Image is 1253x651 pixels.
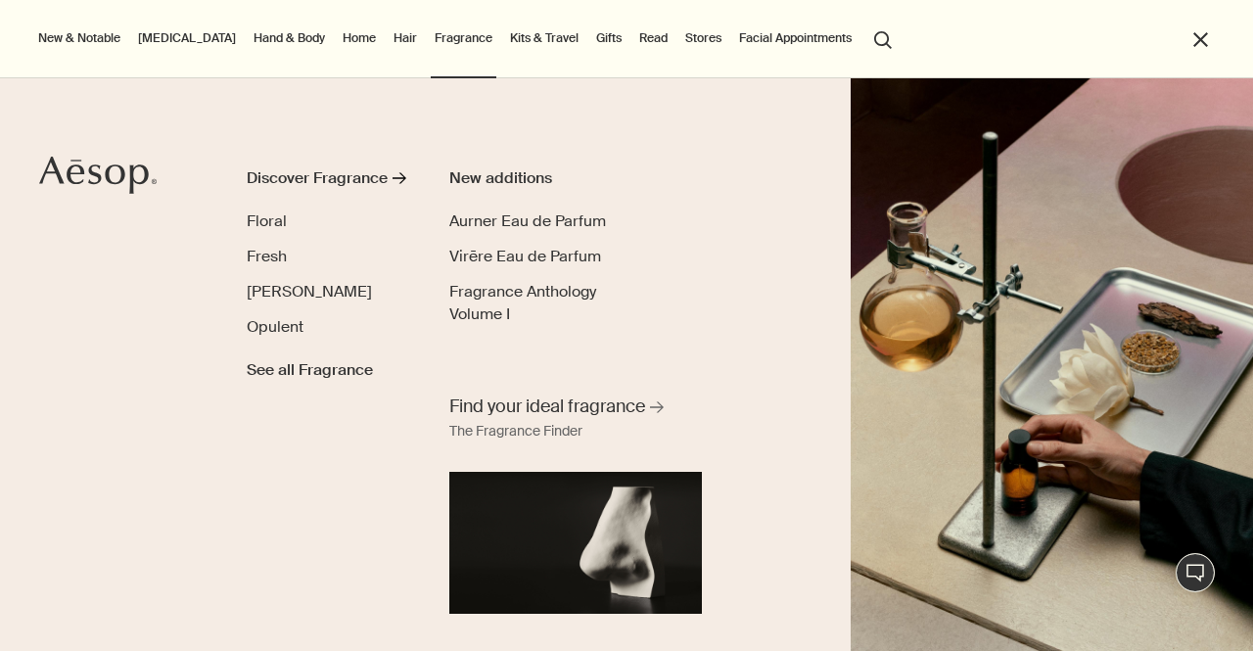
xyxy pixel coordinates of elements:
[247,246,287,266] span: Fresh
[506,26,582,50] a: Kits & Travel
[247,358,373,382] span: See all Fragrance
[39,156,157,195] svg: Aesop
[1176,553,1215,592] button: Live Assistance
[449,210,606,231] span: Aurner Eau de Parfum
[449,246,601,266] span: Virēre Eau de Parfum
[247,315,303,339] a: Opulent
[247,209,287,233] a: Floral
[247,316,303,337] span: Opulent
[449,245,601,268] a: Virēre Eau de Parfum
[1189,28,1212,51] button: Close the Menu
[247,166,411,198] a: Discover Fragrance
[247,245,287,268] a: Fresh
[247,281,372,302] span: Woody
[431,26,496,50] a: Fragrance
[449,395,645,419] span: Find your ideal fragrance
[865,20,901,57] button: Open search
[34,151,162,205] a: Aesop
[851,78,1253,651] img: Plaster sculptures of noses resting on stone podiums and a wooden ladder.
[390,26,421,50] a: Hair
[449,209,606,233] a: Aurner Eau de Parfum
[250,26,329,50] a: Hand & Body
[247,280,372,303] a: [PERSON_NAME]
[247,210,287,231] span: Floral
[735,26,856,50] a: Facial Appointments
[635,26,672,50] a: Read
[449,166,650,190] div: New additions
[339,26,380,50] a: Home
[34,26,124,50] button: New & Notable
[592,26,626,50] a: Gifts
[247,166,388,190] div: Discover Fragrance
[444,390,707,614] a: Find your ideal fragrance The Fragrance FinderA nose sculpture placed in front of black background
[247,350,373,382] a: See all Fragrance
[681,26,725,50] button: Stores
[449,281,596,325] span: Fragrance Anthology Volume I
[449,420,582,443] div: The Fragrance Finder
[449,280,650,326] a: Fragrance Anthology Volume I
[134,26,240,50] a: [MEDICAL_DATA]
